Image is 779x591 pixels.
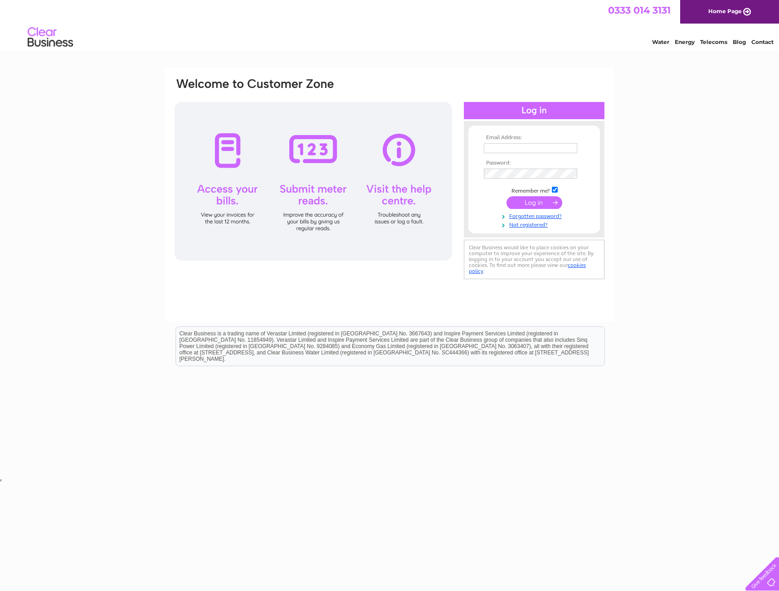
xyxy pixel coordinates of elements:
input: Submit [506,196,562,209]
div: Clear Business would like to place cookies on your computer to improve your experience of the sit... [464,240,604,279]
a: Energy [675,39,695,45]
a: Not registered? [484,220,587,228]
a: Water [652,39,669,45]
div: Clear Business is a trading name of Verastar Limited (registered in [GEOGRAPHIC_DATA] No. 3667643... [176,5,604,44]
td: Remember me? [482,185,587,194]
img: logo.png [27,24,73,51]
th: Email Address: [482,135,587,141]
a: Forgotten password? [484,211,587,220]
th: Password: [482,160,587,166]
a: 0333 014 3131 [608,5,671,16]
a: cookies policy [469,262,586,274]
a: Blog [733,39,746,45]
a: Contact [751,39,774,45]
a: Telecoms [700,39,727,45]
